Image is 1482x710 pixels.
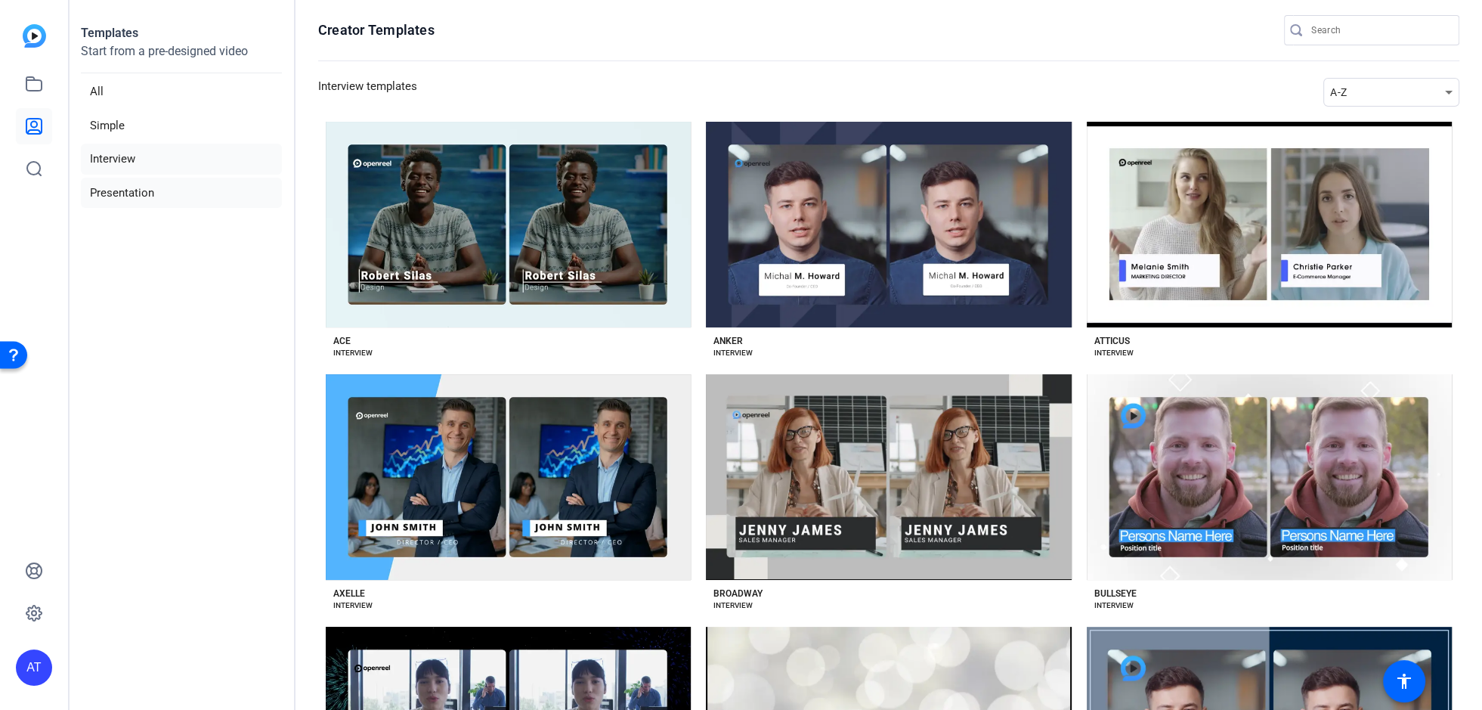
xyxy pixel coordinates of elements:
[81,178,282,209] li: Presentation
[713,347,753,359] div: INTERVIEW
[706,374,1071,580] button: Template image
[333,588,365,600] div: AXELLE
[81,42,282,73] p: Start from a pre-designed video
[1094,347,1134,359] div: INTERVIEW
[706,122,1071,327] button: Template image
[713,335,743,347] div: ANKER
[333,335,351,347] div: ACE
[81,26,138,40] strong: Templates
[1094,335,1130,347] div: ATTICUS
[318,21,435,39] h1: Creator Templates
[81,110,282,141] li: Simple
[1311,21,1447,39] input: Search
[1087,122,1452,327] button: Template image
[81,76,282,107] li: All
[318,78,417,107] h3: Interview templates
[713,600,753,612] div: INTERVIEW
[713,588,763,600] div: BROADWAY
[81,144,282,175] li: Interview
[333,600,373,612] div: INTERVIEW
[326,374,691,580] button: Template image
[326,122,691,327] button: Template image
[1330,86,1347,98] span: A-Z
[1094,588,1137,600] div: BULLSEYE
[1094,600,1134,612] div: INTERVIEW
[16,650,52,686] div: AT
[23,24,46,48] img: blue-gradient.svg
[1395,672,1413,690] mat-icon: accessibility
[1087,374,1452,580] button: Template image
[333,347,373,359] div: INTERVIEW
